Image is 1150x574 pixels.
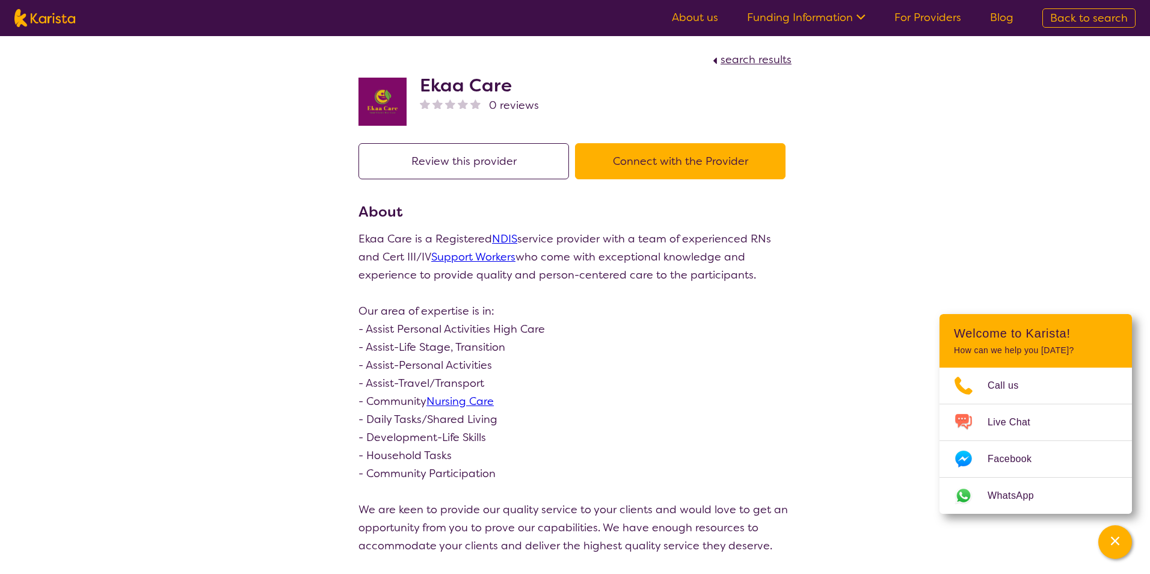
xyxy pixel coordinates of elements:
[988,377,1033,395] span: Call us
[710,52,792,67] a: search results
[1050,11,1128,25] span: Back to search
[672,10,718,25] a: About us
[747,10,866,25] a: Funding Information
[420,99,430,109] img: nonereviewstar
[988,413,1045,431] span: Live Chat
[988,450,1046,468] span: Facebook
[939,478,1132,514] a: Web link opens in a new tab.
[990,10,1013,25] a: Blog
[1098,525,1132,559] button: Channel Menu
[432,99,443,109] img: nonereviewstar
[988,487,1048,505] span: WhatsApp
[458,99,468,109] img: nonereviewstar
[939,314,1132,514] div: Channel Menu
[954,345,1118,356] p: How can we help you [DATE]?
[575,154,792,168] a: Connect with the Provider
[492,232,517,246] a: NDIS
[420,75,539,96] h2: Ekaa Care
[954,326,1118,341] h2: Welcome to Karista!
[721,52,792,67] span: search results
[470,99,481,109] img: nonereviewstar
[894,10,961,25] a: For Providers
[358,143,569,179] button: Review this provider
[358,78,407,126] img: t0vpe8vcsdnpm0eaztw4.jpg
[358,230,792,555] p: Ekaa Care is a Registered service provider with a team of experienced RNs and Cert III/IV who com...
[431,250,515,264] a: Support Workers
[14,9,75,27] img: Karista logo
[358,154,575,168] a: Review this provider
[939,368,1132,514] ul: Choose channel
[426,394,494,409] a: Nursing Care
[358,201,792,223] h3: About
[1042,8,1136,28] a: Back to search
[489,96,539,114] span: 0 reviews
[575,143,786,179] button: Connect with the Provider
[445,99,455,109] img: nonereviewstar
